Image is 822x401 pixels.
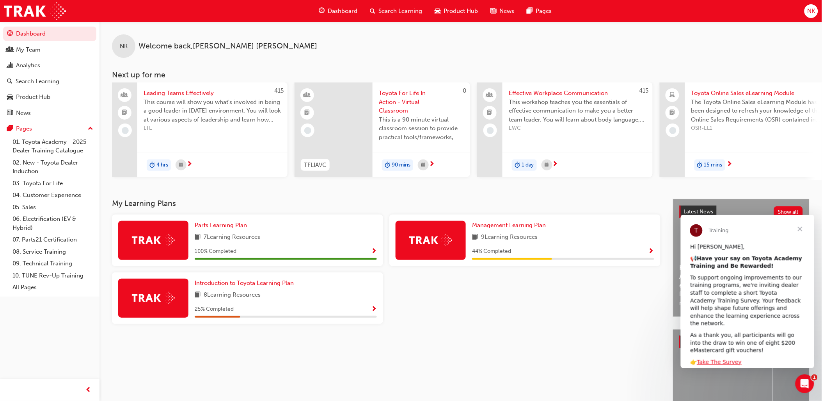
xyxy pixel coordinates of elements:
[9,189,96,201] a: 04. Customer Experience
[527,6,533,16] span: pages-icon
[409,234,452,246] img: Trak
[195,233,201,242] span: book-icon
[463,87,466,94] span: 0
[477,82,653,177] a: 415Effective Workplace CommunicationThis workshop teaches you the essentials of effective communi...
[680,290,803,307] span: Revolutionise the way you access and manage your learning resources.
[195,222,247,229] span: Parts Learning Plan
[484,3,520,19] a: news-iconNews
[3,122,96,136] button: Pages
[472,221,549,230] a: Management Learning Plan
[312,3,364,19] a: guage-iconDashboard
[9,136,96,157] a: 01. Toyota Academy - 2025 Dealer Training Catalogue
[670,90,675,100] span: laptop-icon
[552,161,558,168] span: next-icon
[509,89,646,98] span: Effective Workplace Communication
[7,94,13,101] span: car-icon
[673,199,810,317] a: Latest NewsShow allHelp Shape the Future of Toyota Academy Training and Win an eMastercard!Revolu...
[515,160,520,170] span: duration-icon
[681,215,814,368] iframe: Intercom live chat message
[9,157,96,177] a: 02. New - Toyota Dealer Induction
[370,6,375,16] span: search-icon
[487,108,493,118] span: booktick-icon
[149,160,155,170] span: duration-icon
[122,108,128,118] span: booktick-icon
[122,127,129,134] span: learningRecordVerb_NONE-icon
[99,70,822,79] h3: Next up for me
[379,115,464,142] span: This is a 90 minute virtual classroom session to provide practical tools/frameworks, behaviours a...
[88,124,93,134] span: up-icon
[7,62,13,69] span: chart-icon
[9,177,96,190] a: 03. Toyota For Life
[195,247,236,256] span: 100 % Completed
[16,61,40,70] div: Analytics
[509,98,646,124] span: This workshop teaches you the essentials of effective communication to make you a better team lea...
[132,234,175,246] img: Trak
[371,304,377,314] button: Show Progress
[435,6,440,16] span: car-icon
[807,7,815,16] span: NK
[138,42,317,51] span: Welcome back , [PERSON_NAME] [PERSON_NAME]
[670,108,675,118] span: booktick-icon
[305,108,310,118] span: booktick-icon
[195,279,294,286] span: Introduction to Toyota Learning Plan
[7,110,13,117] span: news-icon
[487,127,494,134] span: learningRecordVerb_NONE-icon
[680,263,803,290] span: Help Shape the Future of Toyota Academy Training and Win an eMastercard!
[4,2,66,20] img: Trak
[428,3,484,19] a: car-iconProduct Hub
[16,45,41,54] div: My Team
[704,161,723,170] span: 15 mins
[9,234,96,246] a: 07. Parts21 Certification
[7,30,13,38] span: guage-icon
[648,248,654,255] span: Show Progress
[727,161,733,168] span: next-icon
[144,124,281,133] span: LTE
[274,87,284,94] span: 415
[9,281,96,294] a: All Pages
[204,290,261,300] span: 8 Learning Resources
[385,160,390,170] span: duration-icon
[319,6,325,16] span: guage-icon
[680,206,803,218] a: Latest NewsShow all
[86,385,92,395] span: prev-icon
[811,374,818,381] span: 1
[472,222,546,229] span: Management Learning Plan
[684,208,714,215] span: Latest News
[3,27,96,41] a: Dashboard
[16,93,50,102] div: Product Hub
[122,90,128,100] span: people-icon
[520,3,558,19] a: pages-iconPages
[392,161,410,170] span: 90 mins
[3,58,96,73] a: Analytics
[9,213,96,234] a: 06. Electrification (EV & Hybrid)
[204,233,260,242] span: 7 Learning Resources
[16,77,59,86] div: Search Learning
[371,248,377,255] span: Show Progress
[545,160,549,170] span: calendar-icon
[371,306,377,313] span: Show Progress
[9,270,96,282] a: 10. TUNE Rev-Up Training
[481,233,538,242] span: 9 Learning Resources
[490,6,496,16] span: news-icon
[186,161,192,168] span: next-icon
[195,305,234,314] span: 25 % Completed
[3,25,96,122] button: DashboardMy TeamAnalyticsSearch LearningProduct HubNews
[144,98,281,124] span: This course will show you what's involved in being a good leader in [DATE] environment. You will ...
[16,124,32,133] div: Pages
[195,279,297,288] a: Introduction to Toyota Learning Plan
[679,336,803,348] a: Product HubShow all
[522,161,534,170] span: 1 day
[429,161,435,168] span: next-icon
[499,7,514,16] span: News
[328,7,357,16] span: Dashboard
[7,47,13,54] span: people-icon
[120,42,128,51] span: NK
[112,82,288,177] a: 415Leading Teams EffectivelyThis course will show you what's involved in being a good leader in [...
